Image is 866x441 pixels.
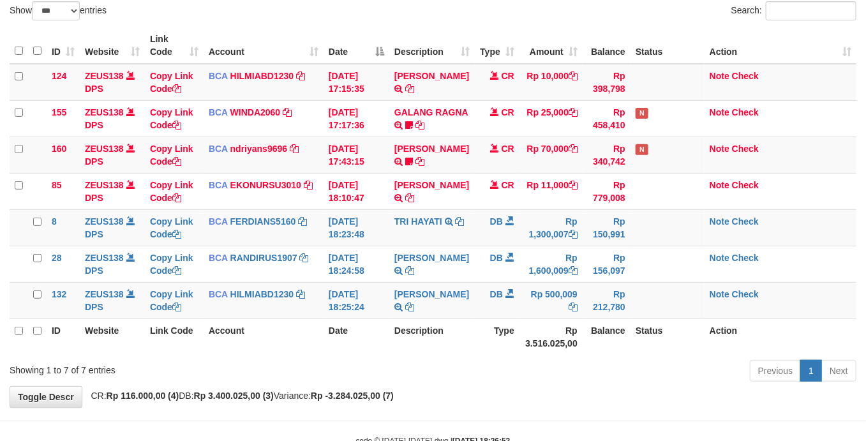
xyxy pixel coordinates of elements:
[324,100,389,137] td: [DATE] 17:17:36
[150,289,193,312] a: Copy Link Code
[750,360,801,382] a: Previous
[569,144,578,154] a: Copy Rp 70,000 to clipboard
[150,144,193,167] a: Copy Link Code
[710,144,729,154] a: Note
[10,1,107,20] label: Show entries
[204,27,324,64] th: Account: activate to sort column ascending
[519,209,583,246] td: Rp 1,300,007
[145,27,204,64] th: Link Code: activate to sort column ascending
[766,1,856,20] input: Search:
[732,253,759,263] a: Check
[80,282,145,318] td: DPS
[800,360,822,382] a: 1
[519,246,583,282] td: Rp 1,600,009
[583,282,631,318] td: Rp 212,780
[475,27,519,64] th: Type: activate to sort column ascending
[209,216,228,227] span: BCA
[732,180,759,190] a: Check
[209,71,228,81] span: BCA
[405,84,414,94] a: Copy DEDY WAHYUDI to clipboard
[415,120,424,130] a: Copy GALANG RAGNA to clipboard
[230,71,294,81] a: HILMIABD1230
[80,137,145,173] td: DPS
[209,107,228,117] span: BCA
[204,318,324,355] th: Account
[52,289,66,299] span: 132
[732,71,759,81] a: Check
[631,318,705,355] th: Status
[583,27,631,64] th: Balance
[502,107,514,117] span: CR
[519,27,583,64] th: Amount: activate to sort column ascending
[283,107,292,117] a: Copy WINDA2060 to clipboard
[145,318,204,355] th: Link Code
[230,216,296,227] a: FERDIANS5160
[324,27,389,64] th: Date: activate to sort column descending
[569,229,578,239] a: Copy Rp 1,300,007 to clipboard
[324,209,389,246] td: [DATE] 18:23:48
[150,253,193,276] a: Copy Link Code
[52,180,62,190] span: 85
[583,209,631,246] td: Rp 150,991
[405,193,414,203] a: Copy ISMAIL to clipboard
[80,246,145,282] td: DPS
[300,253,309,263] a: Copy RANDIRUS1907 to clipboard
[47,27,80,64] th: ID: activate to sort column ascending
[710,216,729,227] a: Note
[394,289,469,299] a: [PERSON_NAME]
[80,27,145,64] th: Website: activate to sort column ascending
[311,391,394,401] strong: Rp -3.284.025,00 (7)
[85,289,124,299] a: ZEUS138
[456,216,465,227] a: Copy TRI HAYATI to clipboard
[732,289,759,299] a: Check
[10,359,351,377] div: Showing 1 to 7 of 7 entries
[324,64,389,101] td: [DATE] 17:15:35
[583,246,631,282] td: Rp 156,097
[47,318,80,355] th: ID
[52,107,66,117] span: 155
[230,289,294,299] a: HILMIABD1230
[490,216,503,227] span: DB
[209,253,228,263] span: BCA
[569,71,578,81] a: Copy Rp 10,000 to clipboard
[324,318,389,355] th: Date
[209,144,228,154] span: BCA
[631,27,705,64] th: Status
[304,180,313,190] a: Copy EKONURSU3010 to clipboard
[394,216,442,227] a: TRI HAYATI
[298,216,307,227] a: Copy FERDIANS5160 to clipboard
[569,302,578,312] a: Copy Rp 500,009 to clipboard
[52,144,66,154] span: 160
[209,289,228,299] span: BCA
[150,216,193,239] a: Copy Link Code
[296,289,305,299] a: Copy HILMIABD1230 to clipboard
[490,253,503,263] span: DB
[710,289,729,299] a: Note
[80,64,145,101] td: DPS
[415,156,424,167] a: Copy HERU SANTOSO to clipboard
[85,391,394,401] span: CR: DB: Variance:
[821,360,856,382] a: Next
[230,144,288,154] a: ndriyans9696
[405,302,414,312] a: Copy SHANTI WASTUTI to clipboard
[194,391,274,401] strong: Rp 3.400.025,00 (3)
[394,71,469,81] a: [PERSON_NAME]
[150,180,193,203] a: Copy Link Code
[389,318,475,355] th: Description
[52,253,62,263] span: 28
[209,180,228,190] span: BCA
[230,253,297,263] a: RANDIRUS1907
[519,137,583,173] td: Rp 70,000
[519,100,583,137] td: Rp 25,000
[405,265,414,276] a: Copy SHANTI WASTUTI to clipboard
[85,253,124,263] a: ZEUS138
[394,180,469,190] a: [PERSON_NAME]
[732,144,759,154] a: Check
[583,173,631,209] td: Rp 779,008
[519,64,583,101] td: Rp 10,000
[324,282,389,318] td: [DATE] 18:25:24
[80,209,145,246] td: DPS
[85,180,124,190] a: ZEUS138
[519,318,583,355] th: Rp 3.516.025,00
[324,173,389,209] td: [DATE] 18:10:47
